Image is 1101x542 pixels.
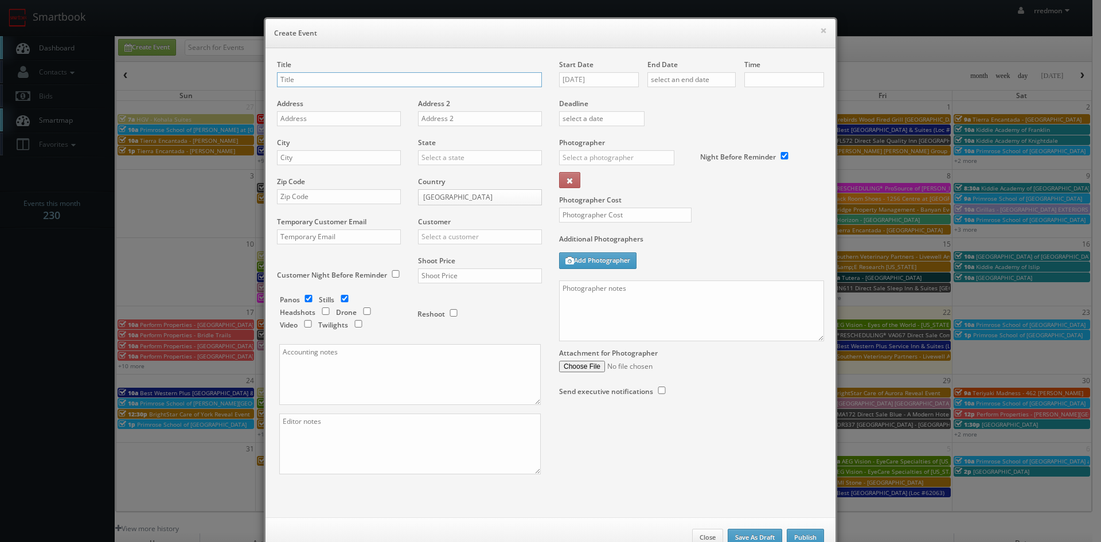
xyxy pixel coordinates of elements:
[319,295,334,305] label: Stills
[559,234,824,249] label: Additional Photographers
[274,28,827,39] h6: Create Event
[418,177,445,186] label: Country
[280,320,298,330] label: Video
[559,387,653,396] label: Send executive notifications
[418,189,542,205] a: [GEOGRAPHIC_DATA]
[318,320,348,330] label: Twilights
[418,99,450,108] label: Address 2
[700,152,776,162] label: Night Before Reminder
[277,138,290,147] label: City
[559,252,637,269] button: Add Photographer
[418,229,542,244] input: Select a customer
[277,72,542,87] input: Title
[418,256,455,266] label: Shoot Price
[418,268,542,283] input: Shoot Price
[418,150,542,165] input: Select a state
[647,72,736,87] input: select an end date
[418,111,542,126] input: Address 2
[559,60,594,69] label: Start Date
[277,270,387,280] label: Customer Night Before Reminder
[280,295,300,305] label: Panos
[277,150,401,165] input: City
[559,72,639,87] input: select a date
[280,307,315,317] label: Headshots
[277,217,366,227] label: Temporary Customer Email
[336,307,357,317] label: Drone
[559,348,658,358] label: Attachment for Photographer
[820,26,827,34] button: ×
[277,177,305,186] label: Zip Code
[559,208,692,223] input: Photographer Cost
[417,309,445,319] label: Reshoot
[559,138,605,147] label: Photographer
[277,60,291,69] label: Title
[277,99,303,108] label: Address
[423,190,526,205] span: [GEOGRAPHIC_DATA]
[277,111,401,126] input: Address
[559,111,645,126] input: select a date
[418,217,451,227] label: Customer
[277,229,401,244] input: Temporary Email
[550,99,833,108] label: Deadline
[744,60,760,69] label: Time
[418,138,436,147] label: State
[559,150,674,165] input: Select a photographer
[277,189,401,204] input: Zip Code
[550,195,833,205] label: Photographer Cost
[647,60,678,69] label: End Date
